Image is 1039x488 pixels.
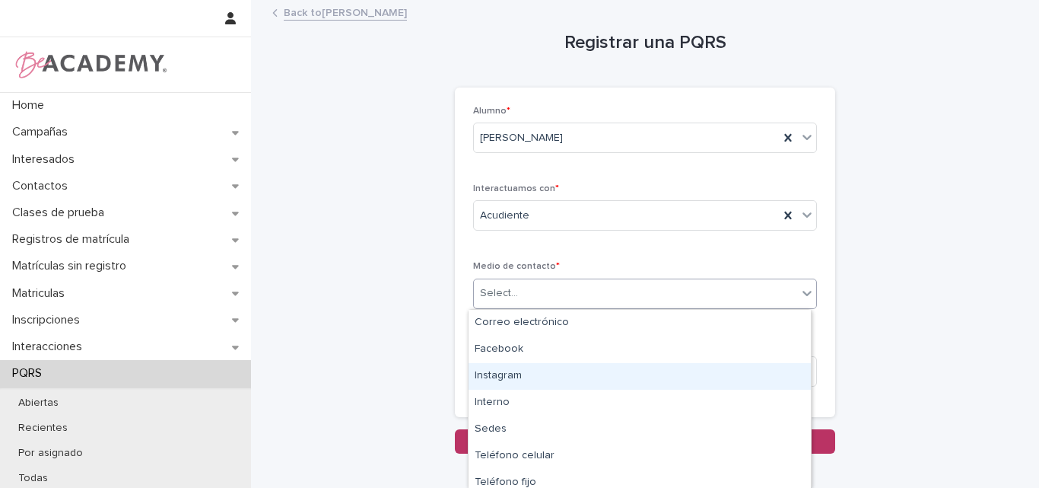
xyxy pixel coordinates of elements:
[473,262,560,271] span: Medio de contacto
[469,310,811,336] div: Correo electrónico
[6,206,116,220] p: Clases de prueba
[469,390,811,416] div: Interno
[480,130,563,146] span: [PERSON_NAME]
[469,336,811,363] div: Facebook
[473,107,510,116] span: Alumno
[6,286,77,301] p: Matriculas
[284,3,407,21] a: Back to[PERSON_NAME]
[6,422,80,435] p: Recientes
[6,232,141,247] p: Registros de matrícula
[6,366,54,381] p: PQRS
[6,98,56,113] p: Home
[473,184,559,193] span: Interactuamos con
[6,259,138,273] p: Matrículas sin registro
[469,363,811,390] div: Instagram
[6,152,87,167] p: Interesados
[6,179,80,193] p: Contactos
[469,416,811,443] div: Sedes
[6,125,80,139] p: Campañas
[480,208,529,224] span: Acudiente
[6,447,95,460] p: Por asignado
[455,429,835,454] button: Save
[12,49,168,80] img: WPrjXfSUmiLcdUfaYY4Q
[6,472,60,485] p: Todas
[469,443,811,470] div: Teléfono celular
[6,313,92,327] p: Inscripciones
[480,285,518,301] div: Select...
[6,397,71,410] p: Abiertas
[6,340,94,354] p: Interacciones
[455,32,835,54] h1: Registrar una PQRS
